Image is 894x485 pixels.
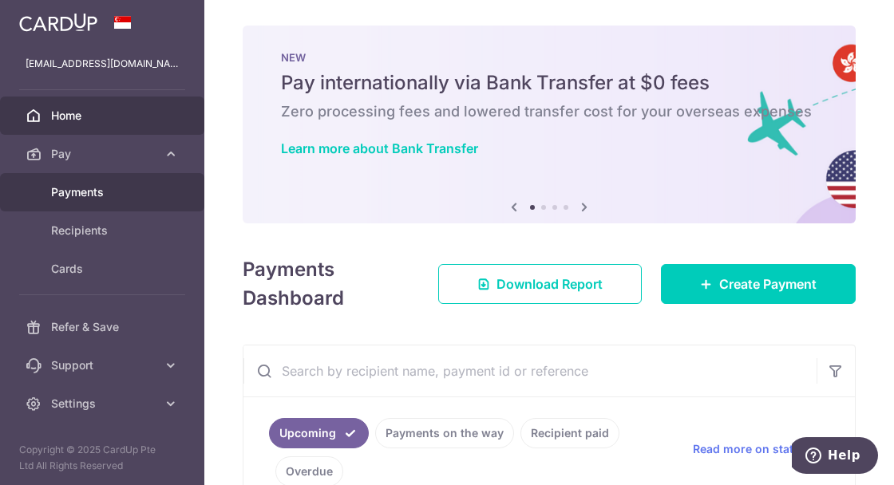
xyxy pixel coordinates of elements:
span: Home [51,108,156,124]
h5: Pay internationally via Bank Transfer at $0 fees [281,70,817,96]
input: Search by recipient name, payment id or reference [243,345,817,396]
p: NEW [281,51,817,64]
span: Payments [51,184,156,200]
span: Download Report [496,274,603,294]
a: Create Payment [661,264,856,304]
span: Cards [51,261,156,277]
span: Create Payment [719,274,817,294]
span: Recipients [51,223,156,239]
span: Pay [51,146,156,162]
h6: Zero processing fees and lowered transfer cost for your overseas expenses [281,102,817,121]
span: Read more on statuses [693,441,820,457]
a: Upcoming [269,418,369,448]
a: Read more on statuses [693,441,836,457]
span: Settings [51,396,156,412]
a: Payments on the way [375,418,514,448]
img: Bank transfer banner [243,26,856,223]
h4: Payments Dashboard [243,255,409,313]
p: [EMAIL_ADDRESS][DOMAIN_NAME] [26,56,179,72]
img: CardUp [19,13,97,32]
a: Learn more about Bank Transfer [281,140,478,156]
iframe: Opens a widget where you can find more information [792,437,878,477]
span: Refer & Save [51,319,156,335]
a: Download Report [438,264,642,304]
a: Recipient paid [520,418,619,448]
span: Support [51,357,156,373]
